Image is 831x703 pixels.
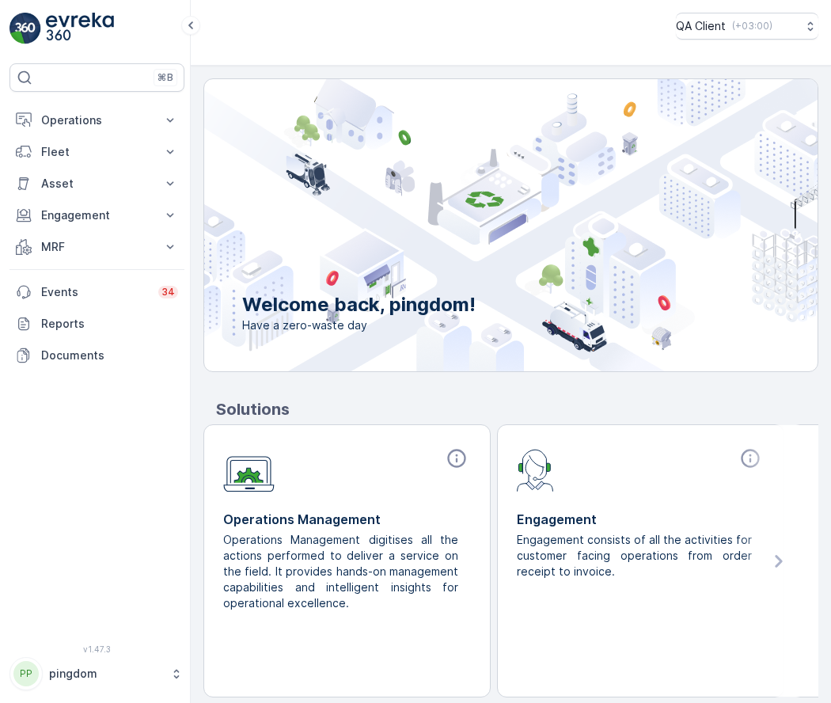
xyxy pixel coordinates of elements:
[223,532,458,611] p: Operations Management digitises all the actions performed to deliver a service on the field. It p...
[9,657,184,690] button: PPpingdom
[9,340,184,371] a: Documents
[41,316,178,332] p: Reports
[223,510,471,529] p: Operations Management
[41,207,153,223] p: Engagement
[49,666,162,682] p: pingdom
[9,644,184,654] span: v 1.47.3
[223,447,275,492] img: module-icon
[46,13,114,44] img: logo_light-DOdMpM7g.png
[161,286,175,298] p: 34
[157,71,173,84] p: ⌘B
[242,292,476,317] p: Welcome back, pingdom!
[676,13,818,40] button: QA Client(+03:00)
[41,112,153,128] p: Operations
[9,231,184,263] button: MRF
[41,284,149,300] p: Events
[133,79,818,371] img: city illustration
[9,136,184,168] button: Fleet
[9,13,41,44] img: logo
[517,510,765,529] p: Engagement
[9,104,184,136] button: Operations
[242,317,476,333] span: Have a zero-waste day
[13,661,39,686] div: PP
[41,239,153,255] p: MRF
[517,447,554,492] img: module-icon
[676,18,726,34] p: QA Client
[41,176,153,192] p: Asset
[9,168,184,199] button: Asset
[216,397,818,421] p: Solutions
[9,276,184,308] a: Events34
[732,20,772,32] p: ( +03:00 )
[9,308,184,340] a: Reports
[41,348,178,363] p: Documents
[41,144,153,160] p: Fleet
[517,532,752,579] p: Engagement consists of all the activities for customer facing operations from order receipt to in...
[9,199,184,231] button: Engagement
